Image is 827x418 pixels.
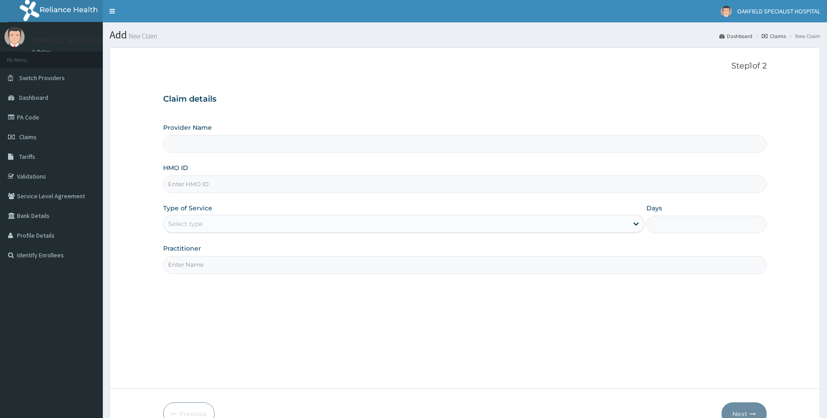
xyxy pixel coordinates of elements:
span: Tariffs [19,153,35,161]
li: New Claim [787,32,820,40]
a: Online [31,49,53,55]
span: Dashboard [19,94,48,102]
input: Enter Name [163,256,767,273]
h1: Add [110,29,820,41]
label: HMO ID [163,163,188,172]
label: Type of Service [163,204,212,213]
label: Days [646,204,662,213]
img: User Image [721,6,732,17]
p: Step 1 of 2 [163,61,767,71]
span: OAKFIELD SPECIALIST HOSPITAL [737,7,820,15]
label: Practitioner [163,244,201,253]
a: Claims [762,32,786,40]
h3: Claim details [163,94,767,104]
label: Provider Name [163,123,212,132]
img: User Image [4,27,25,47]
span: Switch Providers [19,74,65,82]
input: Enter HMO ID [163,175,767,193]
span: Claims [19,133,37,141]
p: OAKFIELD SPECIALIST HOSPITAL [31,36,143,44]
div: Select type [168,219,203,228]
small: New Claim [127,33,157,39]
a: Dashboard [719,32,752,40]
